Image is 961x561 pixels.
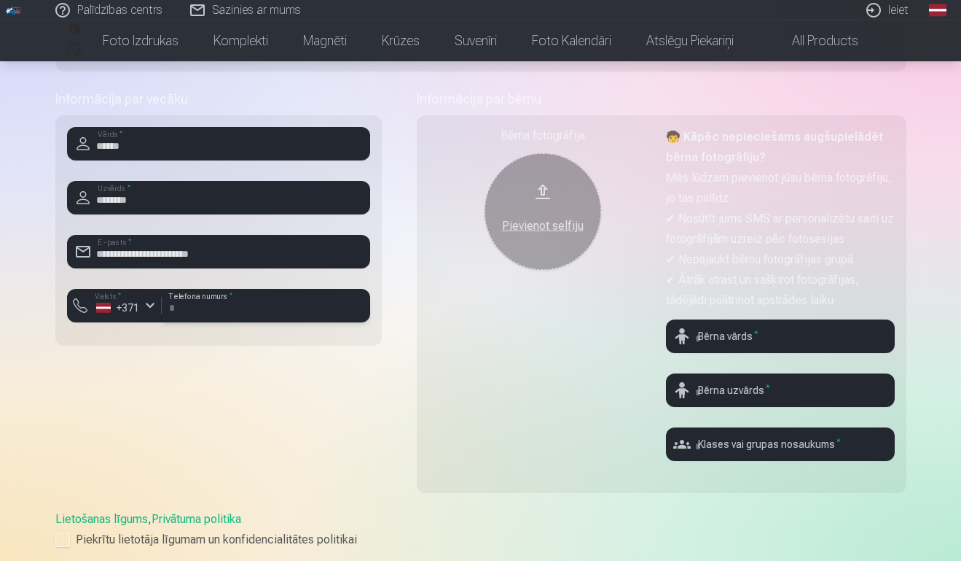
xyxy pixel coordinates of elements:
strong: 🧒 Kāpēc nepieciešams augšupielādēt bērna fotogrāfiju? [666,130,883,164]
img: /fa1 [6,6,22,15]
a: Krūzes [364,20,437,61]
h5: Informācija par vecāku [55,89,382,109]
a: Lietošanas līgums [55,512,148,526]
p: ✔ Ātrāk atrast un sašķirot fotogrāfijas, tādējādi paātrinot apstrādes laiku [666,270,895,311]
a: Magnēti [286,20,364,61]
a: Komplekti [196,20,286,61]
div: Pievienot selfiju [499,217,587,235]
a: Atslēgu piekariņi [629,20,751,61]
a: Foto kalendāri [514,20,629,61]
button: Valsts*+371 [67,289,162,322]
a: Privātuma politika [152,512,241,526]
p: ✔ Nosūtīt jums SMS ar personalizētu saiti uz fotogrāfijām uzreiz pēc fotosesijas [666,209,895,249]
button: Pievienot selfiju [485,153,601,270]
label: Piekrītu lietotāja līgumam un konfidencialitātes politikai [55,531,906,549]
label: Valsts [90,291,126,302]
p: Mēs lūdzam pievienot jūsu bērna fotogrāfiju, jo tas palīdz: [666,168,895,209]
h5: Informācija par bērnu [417,89,906,109]
div: , [55,511,906,549]
a: All products [751,20,876,61]
p: ✔ Nepajaukt bērnu fotogrāfijas grupā [666,249,895,270]
div: +371 [96,301,140,315]
a: Suvenīri [437,20,514,61]
div: Bērna fotogrāfija [428,127,657,144]
a: Foto izdrukas [85,20,196,61]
